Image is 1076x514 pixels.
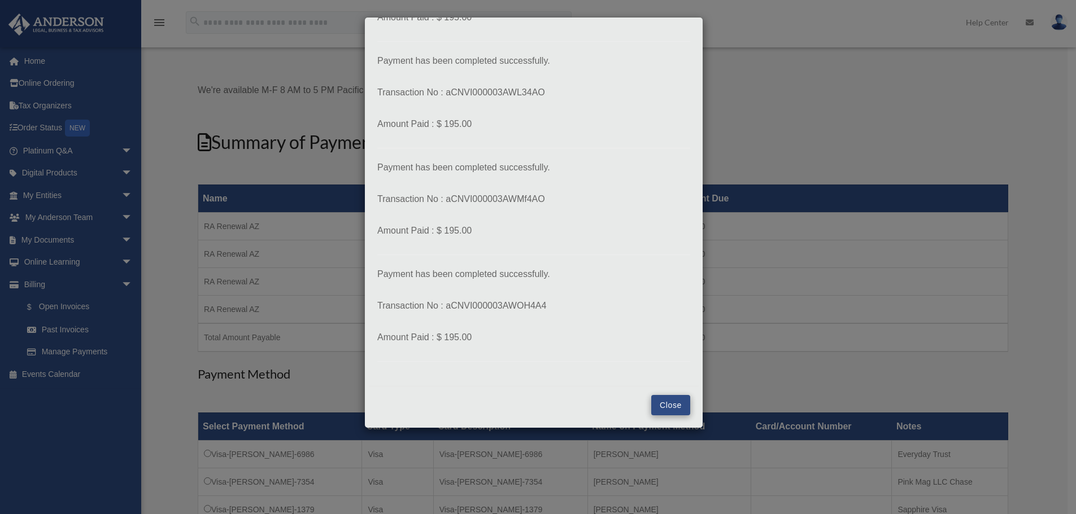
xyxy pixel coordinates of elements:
p: Transaction No : aCNVI000003AWMf4AO [377,191,690,207]
p: Amount Paid : $ 195.00 [377,330,690,345]
p: Amount Paid : $ 195.00 [377,223,690,239]
button: Close [651,395,690,415]
p: Payment has been completed successfully. [377,266,690,282]
p: Payment has been completed successfully. [377,53,690,69]
p: Amount Paid : $ 195.00 [377,116,690,132]
p: Amount Paid : $ 195.00 [377,10,690,25]
p: Transaction No : aCNVI000003AWOH4A4 [377,298,690,314]
p: Transaction No : aCNVI000003AWL34AO [377,85,690,100]
p: Payment has been completed successfully. [377,160,690,175]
